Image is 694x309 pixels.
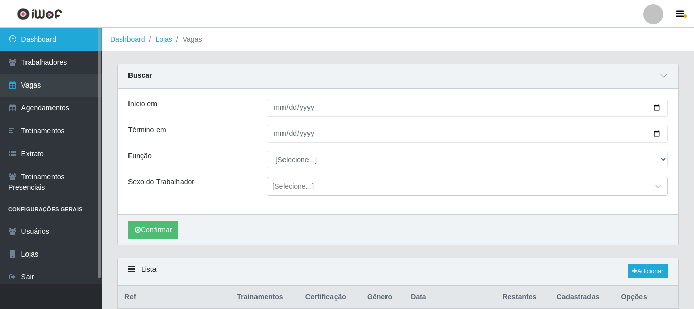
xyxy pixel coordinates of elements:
input: 00/00/0000 [267,125,668,143]
button: Confirmar [128,221,178,239]
li: Vagas [172,34,202,45]
nav: breadcrumb [102,28,694,51]
label: Término em [128,125,166,135]
label: Função [128,151,152,161]
strong: Buscar [128,71,152,79]
a: Dashboard [110,35,145,43]
img: CoreUI Logo [17,8,62,20]
label: Início em [128,99,157,109]
div: [Selecione...] [272,181,314,192]
input: 00/00/0000 [267,99,668,117]
label: Sexo do Trabalhador [128,177,194,187]
div: Lista [118,258,678,285]
a: Adicionar [628,264,668,278]
a: Lojas [155,35,172,43]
